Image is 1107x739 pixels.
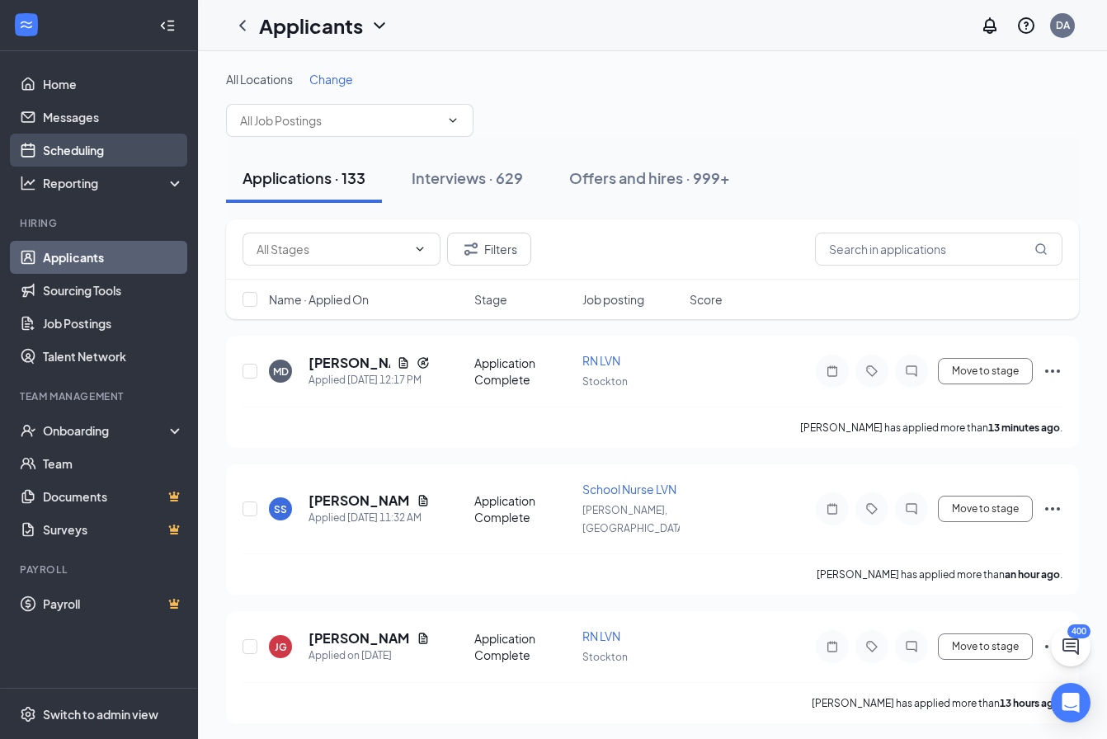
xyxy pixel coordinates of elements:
[226,72,293,87] span: All Locations
[397,356,410,369] svg: Document
[815,233,1062,266] input: Search in applications
[1051,683,1091,723] div: Open Intercom Messenger
[309,72,353,87] span: Change
[1056,18,1070,32] div: DA
[862,640,882,653] svg: Tag
[43,241,184,274] a: Applicants
[275,640,287,654] div: JG
[862,365,882,378] svg: Tag
[370,16,389,35] svg: ChevronDown
[902,365,921,378] svg: ChatInactive
[18,16,35,33] svg: WorkstreamLogo
[1051,627,1091,666] button: ChatActive
[43,513,184,546] a: SurveysCrown
[233,16,252,35] svg: ChevronLeft
[273,365,289,379] div: MD
[412,167,523,188] div: Interviews · 629
[43,134,184,167] a: Scheduling
[582,482,676,497] span: School Nurse LVN
[20,562,181,577] div: Payroll
[1043,361,1062,381] svg: Ellipses
[257,240,407,258] input: All Stages
[417,356,430,369] svg: Reapply
[988,421,1060,434] b: 13 minutes ago
[417,494,430,507] svg: Document
[20,216,181,230] div: Hiring
[1043,499,1062,519] svg: Ellipses
[817,567,1062,581] p: [PERSON_NAME] has applied more than .
[43,422,170,439] div: Onboarding
[43,175,185,191] div: Reporting
[20,706,36,723] svg: Settings
[582,628,620,643] span: RN LVN
[43,274,184,307] a: Sourcing Tools
[259,12,363,40] h1: Applicants
[582,375,628,388] span: Stockton
[446,114,459,127] svg: ChevronDown
[1000,697,1060,709] b: 13 hours ago
[822,502,842,515] svg: Note
[938,358,1033,384] button: Move to stage
[447,233,531,266] button: Filter Filters
[309,492,410,510] h5: [PERSON_NAME]
[474,355,572,388] div: Application Complete
[1067,624,1091,638] div: 400
[1005,568,1060,581] b: an hour ago
[159,17,176,34] svg: Collapse
[474,291,507,308] span: Stage
[800,421,1062,435] p: [PERSON_NAME] has applied more than .
[822,640,842,653] svg: Note
[309,372,430,388] div: Applied [DATE] 12:17 PM
[1034,242,1048,256] svg: MagnifyingGlass
[862,502,882,515] svg: Tag
[243,167,365,188] div: Applications · 133
[413,242,426,256] svg: ChevronDown
[20,422,36,439] svg: UserCheck
[43,587,184,620] a: PayrollCrown
[417,632,430,645] svg: Document
[582,353,620,368] span: RN LVN
[461,239,481,259] svg: Filter
[812,696,1062,710] p: [PERSON_NAME] has applied more than .
[274,502,287,516] div: SS
[309,354,390,372] h5: [PERSON_NAME]
[690,291,723,308] span: Score
[902,502,921,515] svg: ChatInactive
[20,389,181,403] div: Team Management
[938,633,1033,660] button: Move to stage
[569,167,730,188] div: Offers and hires · 999+
[309,629,410,647] h5: [PERSON_NAME]
[582,651,628,663] span: Stockton
[43,447,184,480] a: Team
[269,291,369,308] span: Name · Applied On
[1016,16,1036,35] svg: QuestionInfo
[43,101,184,134] a: Messages
[474,630,572,663] div: Application Complete
[309,510,430,526] div: Applied [DATE] 11:32 AM
[43,480,184,513] a: DocumentsCrown
[582,291,644,308] span: Job posting
[1043,637,1062,657] svg: Ellipses
[20,175,36,191] svg: Analysis
[43,340,184,373] a: Talent Network
[43,68,184,101] a: Home
[938,496,1033,522] button: Move to stage
[980,16,1000,35] svg: Notifications
[240,111,440,129] input: All Job Postings
[474,492,572,525] div: Application Complete
[43,706,158,723] div: Switch to admin view
[822,365,842,378] svg: Note
[902,640,921,653] svg: ChatInactive
[43,307,184,340] a: Job Postings
[1061,637,1081,657] svg: ChatActive
[309,647,430,664] div: Applied on [DATE]
[582,504,687,534] span: [PERSON_NAME], [GEOGRAPHIC_DATA]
